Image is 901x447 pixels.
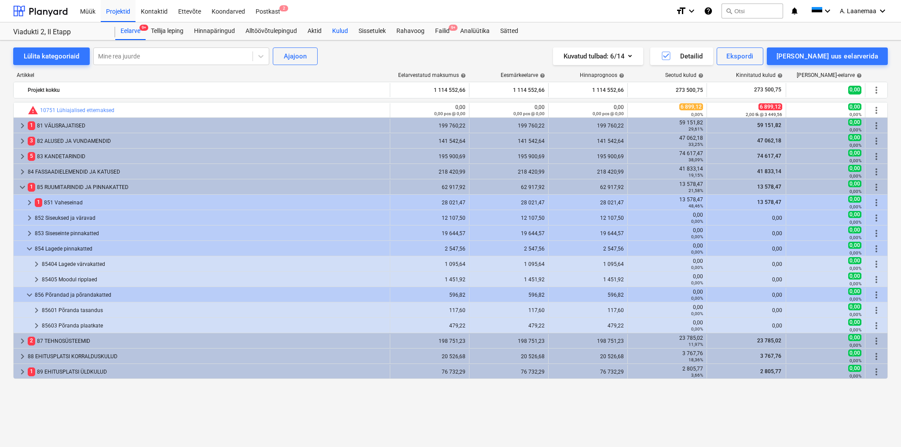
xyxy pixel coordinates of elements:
span: keyboard_arrow_right [24,213,35,223]
div: 596,82 [394,292,465,298]
span: 6 899,12 [758,103,782,110]
div: 23 785,02 [631,335,703,347]
div: Hinnapäringud [189,22,240,40]
div: 12 107,50 [473,215,545,221]
span: Rohkem tegevusi [871,213,882,223]
div: 89 EHITUSPLATSI ÜLDKULUD [28,365,386,379]
div: 20 526,68 [394,353,465,360]
div: 856 Põrandad ja põrandakatted [35,288,386,302]
div: 0,00 [711,215,782,221]
span: 13 578,47 [756,199,782,205]
small: 0,00% [850,312,861,317]
div: 1 451,92 [394,276,465,283]
div: 596,82 [552,292,624,298]
span: 0,00 [848,119,861,126]
small: 0,00% [850,158,861,163]
div: [PERSON_NAME]-eelarve [797,72,862,78]
div: 1 095,64 [394,261,465,267]
div: 0,00 [631,289,703,301]
span: help [617,73,624,78]
div: 0,00 [631,258,703,270]
div: Lülita kategooriaid [24,51,79,62]
div: 76 732,29 [552,369,624,375]
div: Eesmärkeelarve [501,72,545,78]
span: keyboard_arrow_down [24,290,35,300]
div: 62 917,92 [473,184,545,190]
small: 0,00 pcs @ 0,00 [513,111,545,116]
div: 1 114 552,66 [473,83,545,97]
button: [PERSON_NAME] uus eelarverida [767,47,888,65]
span: help [855,73,862,78]
span: Rohkem tegevusi [871,320,882,331]
div: 0,00 [631,273,703,286]
span: keyboard_arrow_right [17,151,28,162]
span: keyboard_arrow_right [17,136,28,146]
div: 88 EHITUSPLATSI KORRALDUSKULUD [28,349,386,363]
span: 1 [28,367,35,376]
span: 0,00 [848,149,861,156]
div: 85 RUUMITARINDID JA PINNAKATTED [28,180,386,194]
span: 0,00 [848,211,861,218]
a: Sissetulek [353,22,391,40]
div: 479,22 [552,323,624,329]
div: 2 547,56 [473,246,545,252]
span: Rohkem tegevusi [871,105,882,116]
i: keyboard_arrow_down [877,6,888,16]
small: 19,15% [689,173,703,178]
div: 62 917,92 [394,184,465,190]
div: Kinnitatud kulud [736,72,783,78]
div: 0,00 [711,261,782,267]
button: Kuvatud tulbad:6/14 [553,47,643,65]
div: Alltöövõtulepingud [240,22,302,40]
small: 0,00% [850,297,861,302]
small: 0,00 pcs @ 0,00 [593,111,624,116]
span: 41 833,14 [756,168,782,174]
div: Analüütika [455,22,495,40]
small: 0,00% [850,174,861,178]
div: 0,00 [631,304,703,316]
span: 9+ [449,25,458,31]
div: Rahavoog [391,22,430,40]
div: Eelarve [115,22,146,40]
span: keyboard_arrow_right [31,320,42,331]
button: Otsi [722,4,783,18]
div: 479,22 [473,323,545,329]
span: keyboard_arrow_right [17,351,28,362]
div: 0,00 [631,227,703,240]
a: Sätted [495,22,524,40]
div: 62 917,92 [552,184,624,190]
div: 479,22 [394,323,465,329]
div: 0,00 [711,276,782,283]
div: 0,00 [711,307,782,313]
div: 19 644,57 [552,230,624,236]
small: 0,00% [850,251,861,255]
div: 0,00 [711,230,782,236]
small: 38,09% [689,157,703,162]
span: 0,00 [848,288,861,295]
small: 48,46% [689,204,703,208]
small: 0,00% [850,127,861,132]
div: 76 732,29 [394,369,465,375]
div: 2 547,56 [394,246,465,252]
a: Tellija leping [146,22,189,40]
div: 20 526,68 [473,353,545,360]
span: Rohkem tegevusi [871,351,882,362]
div: 0,00 [711,246,782,252]
span: Rohkem tegevusi [871,274,882,285]
span: 1 [28,121,35,130]
div: [PERSON_NAME] uus eelarverida [776,51,878,62]
div: 3 767,76 [631,350,703,363]
div: 198 751,23 [473,338,545,344]
span: 0,00 [848,273,861,280]
span: 74 617,47 [756,153,782,159]
button: Ajajoon [273,47,318,65]
div: Chat Widget [857,405,901,447]
div: 84 FASSAADIELEMENDID JA KATUSED [28,165,386,179]
small: 11,97% [689,342,703,347]
div: 82 ALUSED JA VUNDAMENDID [28,134,386,148]
span: keyboard_arrow_right [17,120,28,131]
div: 851 Vaheseinad [35,196,386,210]
small: 0,00% [691,219,703,224]
div: 853 Siseseinte pinnakatted [35,226,386,240]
